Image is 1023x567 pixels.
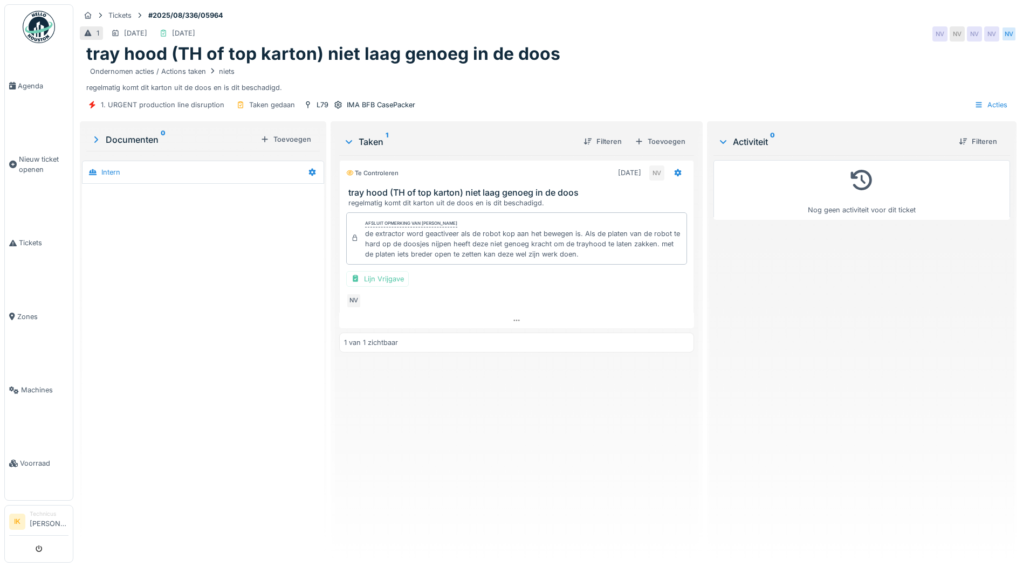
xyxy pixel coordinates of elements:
div: NV [932,26,948,42]
div: Tickets [108,10,132,20]
div: Nog geen activiteit voor dit ticket [720,165,1003,215]
span: Voorraad [20,458,68,468]
a: Agenda [5,49,73,122]
div: NV [950,26,965,42]
sup: 0 [161,133,166,146]
h3: tray hood (TH of top karton) niet laag genoeg in de doos [348,188,689,198]
a: Voorraad [5,427,73,500]
div: 1. URGENT production line disruption [101,100,224,110]
div: Taken gedaan [249,100,295,110]
div: 1 [97,28,99,38]
div: Intern [101,167,120,177]
div: NV [1001,26,1017,42]
div: Filteren [955,134,1001,149]
div: Toevoegen [256,132,315,147]
div: Ondernomen acties / Actions taken niets [90,66,235,77]
div: 1 van 1 zichtbaar [344,337,398,348]
img: Badge_color-CXgf-gQk.svg [23,11,55,43]
sup: 0 [770,135,775,148]
div: NV [967,26,982,42]
div: regelmatig komt dit karton uit de doos en is dit beschadigd. [86,65,1010,93]
a: IK Technicus[PERSON_NAME] [9,510,68,536]
span: Tickets [19,238,68,248]
a: Zones [5,280,73,353]
span: Machines [21,385,68,395]
div: Activiteit [718,135,950,148]
div: Technicus [30,510,68,518]
span: Agenda [18,81,68,91]
div: [DATE] [618,168,641,178]
span: Nieuw ticket openen [19,154,68,175]
div: Te controleren [346,169,399,178]
h1: tray hood (TH of top karton) niet laag genoeg in de doos [86,44,560,64]
div: [DATE] [172,28,195,38]
div: [DATE] [124,28,147,38]
div: NV [649,165,664,181]
div: NV [346,293,361,308]
li: [PERSON_NAME] [30,510,68,533]
div: Toevoegen [630,134,690,149]
a: Machines [5,354,73,427]
li: IK [9,514,25,530]
div: Documenten [91,133,256,146]
div: de extractor word geactiveer als de robot kop aan het bewegen is. Als de platen van de robot te h... [365,229,682,260]
div: L79 [317,100,328,110]
strong: #2025/08/336/05964 [144,10,228,20]
span: Zones [17,312,68,322]
div: Afsluit opmerking van [PERSON_NAME] [365,220,457,227]
sup: 1 [386,135,388,148]
div: IMA BFB CasePacker [347,100,415,110]
a: Tickets [5,206,73,280]
a: Nieuw ticket openen [5,122,73,206]
div: Acties [970,97,1012,113]
div: NV [984,26,999,42]
div: Filteren [579,134,626,149]
div: Lijn Vrijgave [346,271,409,287]
div: regelmatig komt dit karton uit de doos en is dit beschadigd. [348,198,689,208]
div: Taken [344,135,575,148]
